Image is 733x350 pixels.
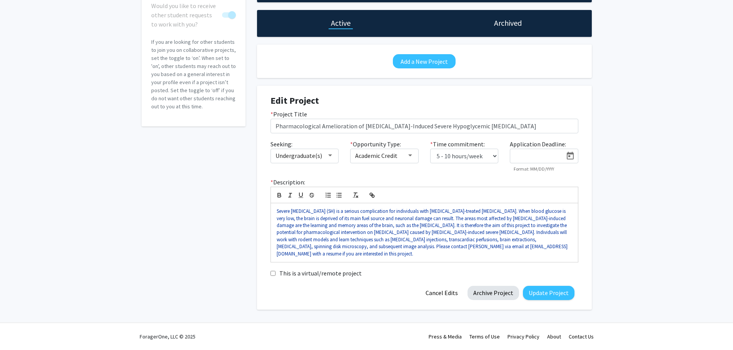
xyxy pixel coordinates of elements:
[350,139,401,149] label: Opportunity Type:
[508,333,539,340] a: Privacy Policy
[331,18,351,28] h1: Active
[6,315,33,344] iframe: Chat
[563,149,578,163] button: Open calendar
[151,1,219,29] span: Would you like to receive other student requests to work with you?
[468,286,519,300] button: Archive Project
[514,166,554,172] mat-hint: Format: MM/DD/YYYY
[429,333,462,340] a: Press & Media
[547,333,561,340] a: About
[393,54,456,68] button: Add a New Project
[420,286,464,300] button: Cancel Edits
[270,95,319,106] strong: Edit Project
[276,152,322,159] span: Undergraduate(s)
[140,323,195,350] div: ForagerOne, LLC © 2025
[355,152,397,159] span: Academic Credit
[510,139,566,149] label: Application Deadline:
[151,38,236,111] p: If you are looking for other students to join you on collaborative projects, set the toggle to ‘o...
[469,333,500,340] a: Terms of Use
[523,286,574,300] button: Update Project
[279,269,362,278] label: This is a virtual/remote project
[270,177,305,187] label: Description:
[430,139,485,149] label: Time commitment:
[270,139,292,149] label: Seeking:
[277,208,568,257] span: Severe [MEDICAL_DATA] (SH) is a serious complication for individuals with [MEDICAL_DATA]-treated ...
[569,333,594,340] a: Contact Us
[151,1,236,20] div: You cannot turn this off while you have active projects.
[494,18,522,28] h1: Archived
[270,109,307,119] label: Project Title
